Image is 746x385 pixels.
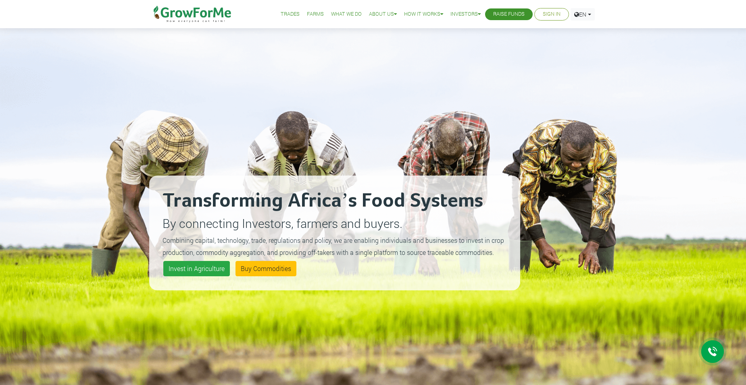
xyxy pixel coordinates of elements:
a: What We Do [331,10,362,19]
a: Invest in Agriculture [163,261,230,276]
a: Buy Commodities [235,261,296,276]
a: How it Works [404,10,443,19]
small: Combining capital, technology, trade, regulations and policy, we are enabling individuals and bus... [163,236,504,257]
p: By connecting Investors, farmers and buyers. [163,214,507,232]
a: Raise Funds [493,10,525,19]
a: Sign In [543,10,561,19]
a: About Us [369,10,397,19]
a: Farms [307,10,324,19]
a: Investors [450,10,481,19]
a: EN [571,8,595,21]
h2: Transforming Africa’s Food Systems [163,189,507,213]
a: Trades [281,10,300,19]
